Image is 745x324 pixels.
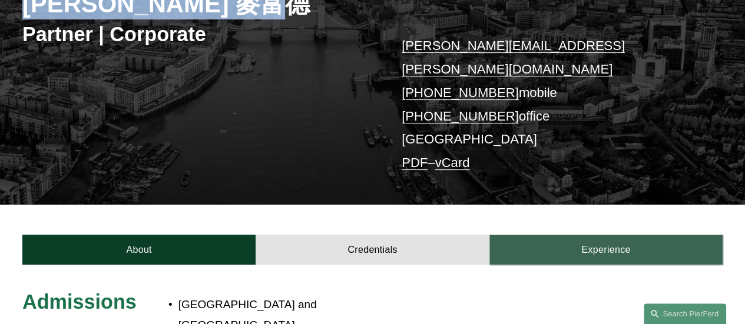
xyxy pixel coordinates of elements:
a: Experience [489,235,723,265]
a: PDF [402,155,428,170]
a: [PERSON_NAME][EMAIL_ADDRESS][PERSON_NAME][DOMAIN_NAME] [402,38,625,76]
p: mobile office [GEOGRAPHIC_DATA] – [402,34,693,174]
a: [PHONE_NUMBER] [402,85,519,100]
a: vCard [435,155,469,170]
a: Search this site [644,303,726,324]
a: Credentials [256,235,489,265]
h3: Partner | Corporate [22,22,373,46]
span: Admissions [22,290,137,313]
a: About [22,235,256,265]
a: [PHONE_NUMBER] [402,109,519,123]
